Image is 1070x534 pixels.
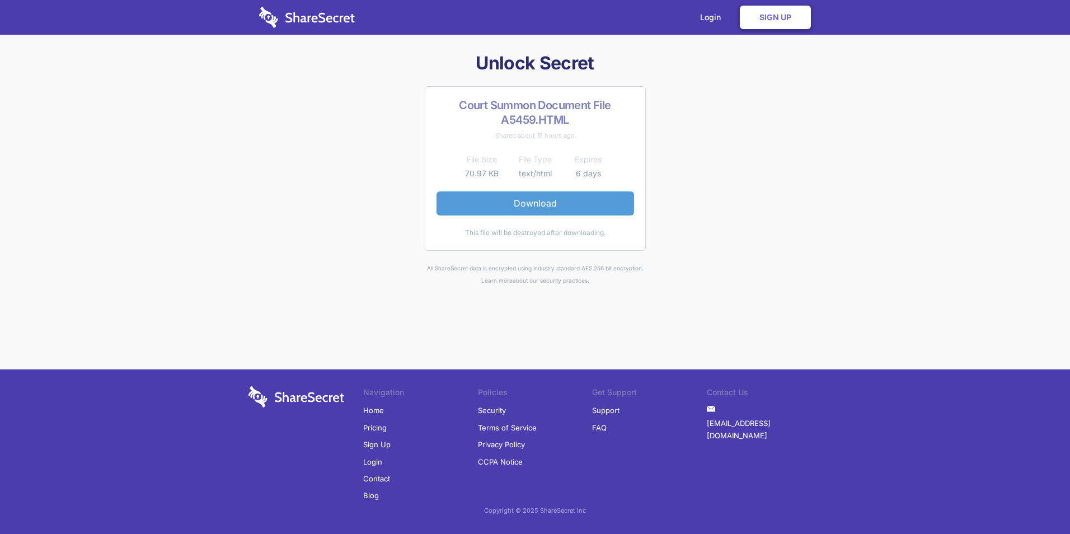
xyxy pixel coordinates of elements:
[481,277,513,284] a: Learn more
[437,227,634,239] div: This file will be destroyed after downloading.
[478,436,525,453] a: Privacy Policy
[478,386,593,402] li: Policies
[363,402,384,419] a: Home
[363,470,390,487] a: Contact
[478,419,537,436] a: Terms of Service
[363,419,387,436] a: Pricing
[562,153,615,166] th: Expires
[592,402,620,419] a: Support
[437,191,634,215] a: Download
[562,167,615,180] td: 6 days
[456,167,509,180] td: 70.97 KB
[363,436,391,453] a: Sign Up
[363,453,382,470] a: Login
[363,386,478,402] li: Navigation
[244,51,826,75] h1: Unlock Secret
[509,153,562,166] th: File Type
[244,262,826,287] div: All ShareSecret data is encrypted using industry standard AES 256 bit encryption. about our secur...
[740,6,811,29] a: Sign Up
[437,98,634,127] h2: Court Summon Document File A5459.HTML
[363,487,379,504] a: Blog
[437,129,634,142] div: Shared about 18 hours ago
[1014,478,1057,521] iframe: Drift Widget Chat Controller
[707,415,822,444] a: [EMAIL_ADDRESS][DOMAIN_NAME]
[592,386,707,402] li: Get Support
[478,402,506,419] a: Security
[509,167,562,180] td: text/html
[248,386,344,407] img: logo-wordmark-white-trans-d4663122ce5f474addd5e946df7df03e33cb6a1c49d2221995e7729f52c070b2.svg
[456,153,509,166] th: File Size
[707,386,822,402] li: Contact Us
[259,7,355,28] img: logo-wordmark-white-trans-d4663122ce5f474addd5e946df7df03e33cb6a1c49d2221995e7729f52c070b2.svg
[592,419,607,436] a: FAQ
[478,453,523,470] a: CCPA Notice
